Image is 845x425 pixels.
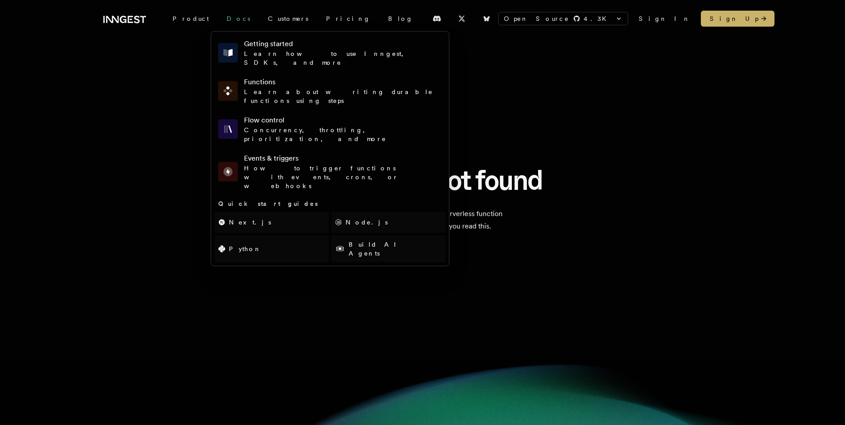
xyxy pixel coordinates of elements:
[244,115,442,126] h4: Flow control
[215,199,445,208] h3: Quick start guides
[317,11,379,27] a: Pricing
[244,165,398,189] span: How to trigger functions with events, crons, or webhooks
[244,126,386,142] span: Concurrency, throttling, prioritization, and more
[215,150,445,194] a: Events & triggersHow to trigger functions with events, crons, or webhooks
[215,111,445,147] a: Flow controlConcurrency, throttling, prioritization, and more
[477,12,496,26] a: Bluesky
[244,77,442,87] h4: Functions
[215,35,445,71] a: Getting startedLearn how to use Inngest, SDKs, and more
[427,12,447,26] a: Discord
[259,11,317,27] a: Customers
[215,236,329,262] a: Python
[504,14,570,23] span: Open Source
[331,236,445,262] a: Build AI Agents
[215,73,445,109] a: FunctionsLearn about writing durable functions using steps
[244,88,433,104] span: Learn about writing durable functions using steps
[701,11,774,27] a: Sign Up
[584,14,612,23] span: 4.3 K
[164,11,218,27] div: Product
[244,50,412,66] span: Learn how to use Inngest, SDKs, and more
[331,212,445,233] a: Node.js
[639,14,690,23] a: Sign In
[452,12,472,26] a: X
[379,11,422,27] a: Blog
[218,11,259,27] a: Docs
[244,153,442,164] h4: Events & triggers
[215,212,329,233] a: Next.js
[244,39,442,49] h4: Getting started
